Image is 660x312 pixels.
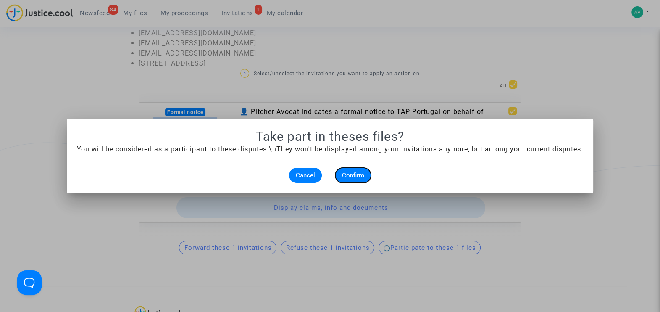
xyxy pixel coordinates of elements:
span: Cancel [296,172,315,179]
iframe: Help Scout Beacon - Open [17,270,42,295]
h1: Take part in theses files? [77,129,583,144]
button: Cancel [289,168,322,183]
span: You will be considered as a participant to these disputes.\nThey won't be displayed among your in... [77,145,583,153]
button: Confirm [335,168,371,183]
span: Confirm [342,172,364,179]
